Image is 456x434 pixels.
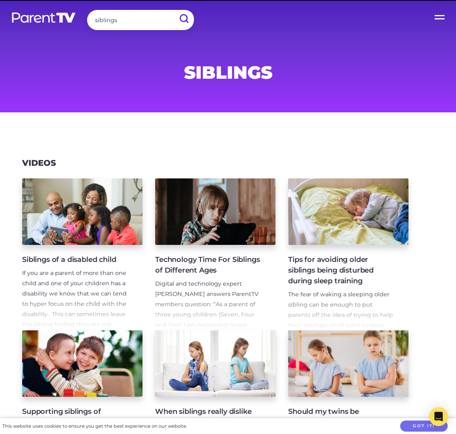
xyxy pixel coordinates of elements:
[288,178,408,330] a: Tips for avoiding older siblings being disturbed during sleep training The fear of waking a sleep...
[400,421,448,432] button: Got it!
[288,406,396,428] h4: Should my twins be separated at school?
[288,290,396,361] p: The fear of waking a sleeping older sibling can be enough to put parents off the idea of trying t...
[155,178,275,330] a: Technology Time For Siblings of Different Ages Digital and technology expert [PERSON_NAME] answer...
[11,12,76,23] img: parenttv-logo-white.4c85aaf.svg
[22,158,56,168] h3: Videos
[22,254,130,265] h4: Siblings of a disabled child
[37,64,419,80] h1: siblings
[22,406,130,428] h4: Supporting siblings of children with special needs
[22,268,130,340] p: If you are a parent of more than one child and one of your children has a disability we know that...
[173,10,194,28] input: Submit
[155,406,263,428] h4: When siblings really dislike each other
[2,422,187,430] div: This website uses cookies to ensure you get the best experience on our website.
[429,407,448,426] div: Open Intercom Messenger
[87,10,194,30] input: Search ParentTV
[288,254,396,286] h4: Tips for avoiding older siblings being disturbed during sleep training
[155,254,263,276] h4: Technology Time For Siblings of Different Ages
[22,178,142,330] a: Siblings of a disabled child If you are a parent of more than one child and one of your children ...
